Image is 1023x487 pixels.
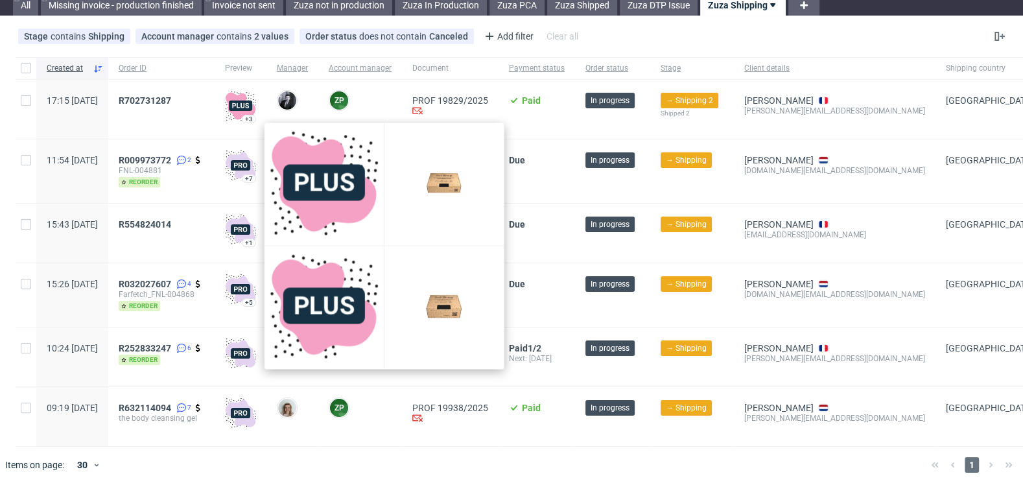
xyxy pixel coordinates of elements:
span: Payment status [509,63,565,74]
img: Philippe Dubuy [278,91,296,110]
span: Manager [277,63,308,74]
a: 2 [174,155,191,165]
span: 2 [187,155,191,165]
div: Add filter [479,26,536,47]
div: Shipping [88,31,124,42]
img: pro-icon.017ec5509f39f3e742e3.png [225,338,256,369]
a: 4 [174,279,191,289]
span: 4 [187,279,191,289]
span: Order ID [119,63,204,74]
span: R252833247 [119,343,171,353]
a: [PERSON_NAME] [744,403,814,413]
img: pro-icon.017ec5509f39f3e742e3.png [225,214,256,245]
div: Canceled [429,31,468,42]
a: R032027607 [119,279,174,289]
div: [DOMAIN_NAME][EMAIL_ADDRESS][DOMAIN_NAME] [744,289,925,300]
div: +1 [245,239,253,246]
span: R632114094 [119,403,171,413]
div: [PERSON_NAME][EMAIL_ADDRESS][DOMAIN_NAME] [744,106,925,116]
span: 11:54 [DATE] [47,155,98,165]
span: → Shipping [666,402,707,414]
a: [PERSON_NAME] [744,343,814,353]
a: [PERSON_NAME] [744,219,814,230]
div: [PERSON_NAME][EMAIL_ADDRESS][DOMAIN_NAME] [744,353,925,364]
span: → Shipping [666,219,707,230]
span: Preview [225,63,256,74]
div: 2 values [254,31,288,42]
div: [DOMAIN_NAME][EMAIL_ADDRESS][DOMAIN_NAME] [744,165,925,176]
figcaption: ZP [330,399,348,417]
div: +7 [245,175,253,182]
span: reorder [119,177,160,187]
span: Account manager [141,31,217,42]
span: Paid [522,403,541,413]
div: Shipped 2 [661,108,723,119]
span: Account manager [329,63,392,74]
span: → Shipping [666,154,707,166]
span: 15:26 [DATE] [47,279,98,289]
span: Document [412,63,488,74]
span: FNL-004881 [119,165,204,176]
span: In progress [591,154,629,166]
span: → Shipping [666,342,707,354]
span: In progress [591,278,629,290]
span: [DATE] [529,354,552,363]
span: contains [51,31,88,42]
span: Order status [305,31,359,42]
img: pro-icon.017ec5509f39f3e742e3.png [225,398,256,429]
img: pro-icon.017ec5509f39f3e742e3.png [225,150,256,181]
a: [PERSON_NAME] [744,279,814,289]
span: Due [509,279,525,289]
img: plus-icon.676465ae8f3a83198b3f.png [270,251,379,360]
span: 15:43 [DATE] [47,219,98,230]
img: Monika Poźniak [278,399,296,417]
span: Farfetch_FNL-004868 [119,289,204,300]
a: 7 [174,403,191,413]
span: the body cleansing gel [119,413,204,423]
span: does not contain [359,31,429,42]
span: contains [217,31,254,42]
img: pro-icon.017ec5509f39f3e742e3.png [225,274,256,305]
span: In progress [591,95,629,106]
div: 30 [69,456,93,474]
div: Clear all [544,27,581,45]
a: [PERSON_NAME] [744,155,814,165]
span: In progress [591,342,629,354]
span: Order status [585,63,640,74]
a: R554824014 [119,219,174,230]
div: +5 [245,299,253,306]
img: plus-icon.676465ae8f3a83198b3f.png [270,128,379,237]
span: Paid [522,95,541,106]
span: Client details [744,63,925,74]
span: R702731287 [119,95,171,106]
a: R252833247 [119,343,174,353]
span: Paid [509,343,528,353]
div: [PERSON_NAME][EMAIL_ADDRESS][DOMAIN_NAME] [744,413,925,423]
span: Next: [509,354,529,363]
span: In progress [591,219,629,230]
span: → Shipping 2 [666,95,713,106]
span: → Shipping [666,278,707,290]
figcaption: ZP [330,91,348,110]
span: Stage [661,63,723,74]
span: R032027607 [119,279,171,289]
span: reorder [119,301,160,311]
img: plus-icon.676465ae8f3a83198b3f.png [225,90,256,121]
span: R009973772 [119,155,171,165]
span: reorder [119,355,160,365]
a: PROF 19938/2025 [412,403,488,413]
span: 7 [187,403,191,413]
div: +3 [245,115,253,123]
span: Created at [47,63,88,74]
img: version_two_editor_design.png [390,152,499,213]
a: R702731287 [119,95,174,106]
span: 6 [187,343,191,353]
span: 10:24 [DATE] [47,343,98,353]
a: PROF 19829/2025 [412,95,488,106]
a: R009973772 [119,155,174,165]
span: Stage [24,31,51,42]
div: [EMAIL_ADDRESS][DOMAIN_NAME] [744,230,925,240]
a: R632114094 [119,403,174,413]
a: [PERSON_NAME] [744,95,814,106]
span: 09:19 [DATE] [47,403,98,413]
